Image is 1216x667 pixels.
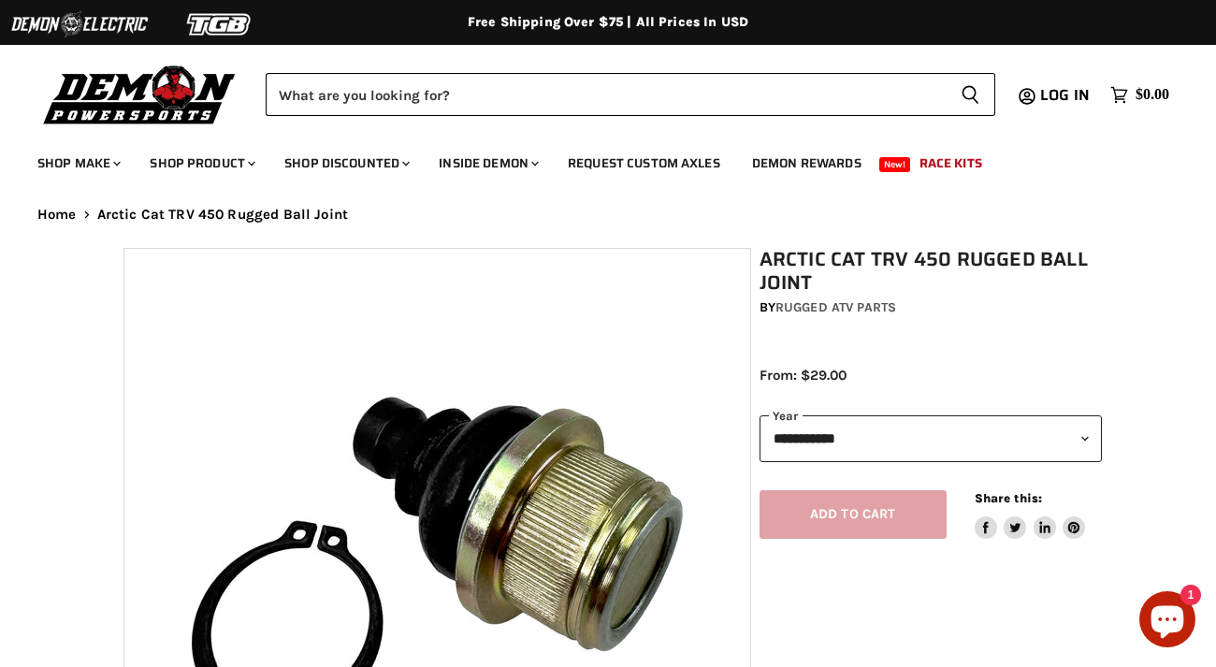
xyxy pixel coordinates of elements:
span: Log in [1040,83,1090,107]
img: Demon Powersports [37,61,242,127]
span: New! [879,157,911,172]
span: Share this: [975,491,1042,505]
select: year [760,415,1102,461]
a: Rugged ATV Parts [775,299,896,315]
a: Demon Rewards [738,144,876,182]
a: Shop Make [23,144,132,182]
a: Shop Discounted [270,144,421,182]
inbox-online-store-chat: Shopify online store chat [1134,591,1201,652]
aside: Share this: [975,490,1086,540]
span: $0.00 [1136,86,1169,104]
input: Search [266,73,946,116]
a: Shop Product [136,144,267,182]
img: Demon Electric Logo 2 [9,7,150,42]
a: Home [37,207,77,223]
div: by [760,297,1102,318]
a: Inside Demon [425,144,550,182]
form: Product [266,73,995,116]
button: Search [946,73,995,116]
a: $0.00 [1101,81,1179,109]
h1: Arctic Cat TRV 450 Rugged Ball Joint [760,248,1102,295]
ul: Main menu [23,137,1165,182]
span: From: $29.00 [760,367,847,384]
a: Race Kits [905,144,996,182]
a: Request Custom Axles [554,144,734,182]
a: Log in [1032,87,1101,104]
img: TGB Logo 2 [150,7,290,42]
span: Arctic Cat TRV 450 Rugged Ball Joint [97,207,348,223]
